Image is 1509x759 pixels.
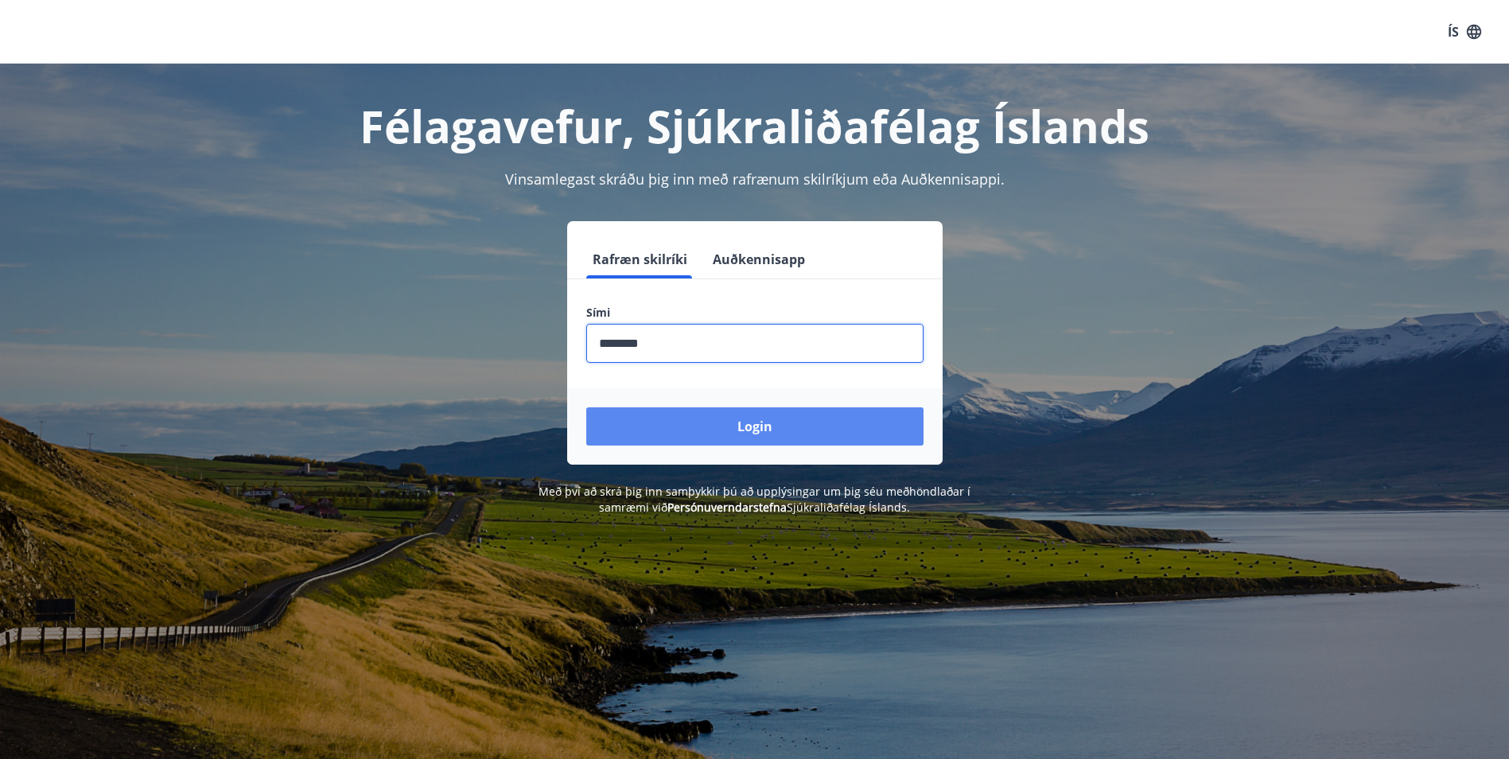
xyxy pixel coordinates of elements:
[586,305,924,321] label: Sími
[706,240,811,278] button: Auðkennisapp
[1439,18,1490,46] button: ÍS
[201,95,1309,156] h1: Félagavefur, Sjúkraliðafélag Íslands
[505,169,1005,189] span: Vinsamlegast skráðu þig inn með rafrænum skilríkjum eða Auðkennisappi.
[667,500,787,515] a: Persónuverndarstefna
[586,240,694,278] button: Rafræn skilríki
[586,407,924,446] button: Login
[539,484,970,515] span: Með því að skrá þig inn samþykkir þú að upplýsingar um þig séu meðhöndlaðar í samræmi við Sjúkral...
